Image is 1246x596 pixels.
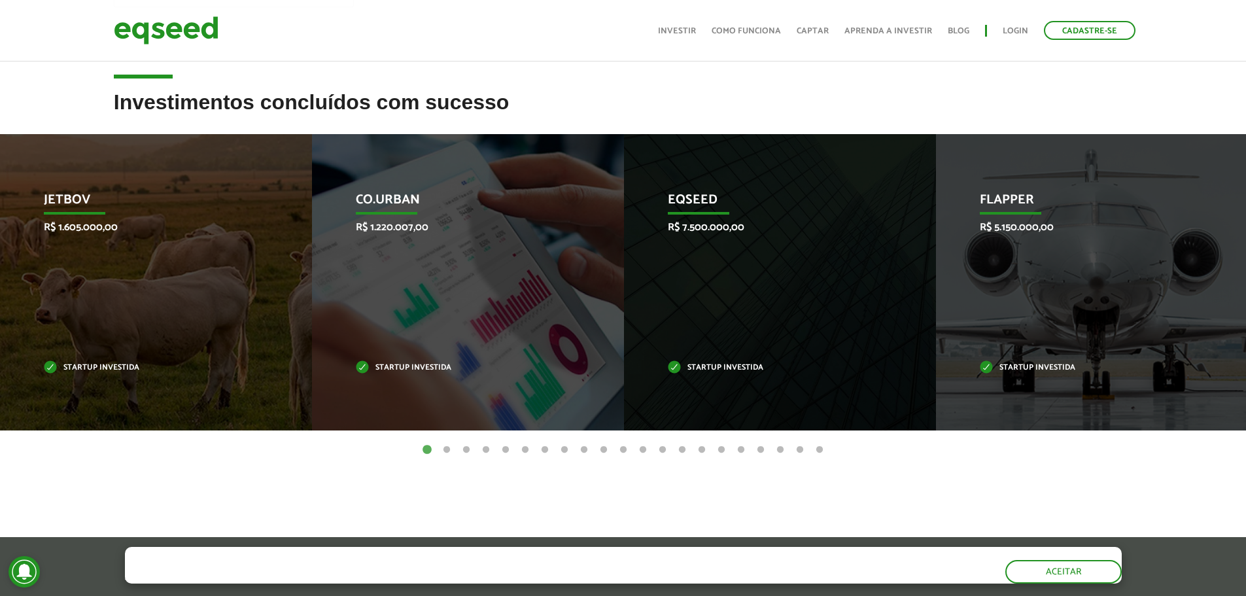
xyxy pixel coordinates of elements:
button: 17 of 21 [735,444,748,457]
p: Startup investida [44,364,249,372]
p: Co.Urban [356,192,561,215]
p: Flapper [980,192,1185,215]
button: 10 of 21 [597,444,610,457]
p: JetBov [44,192,249,215]
button: 16 of 21 [715,444,728,457]
button: 15 of 21 [695,444,708,457]
button: 18 of 21 [754,444,767,457]
a: Aprenda a investir [844,27,932,35]
button: 11 of 21 [617,444,630,457]
img: EqSeed [114,13,218,48]
a: Blog [948,27,969,35]
p: Startup investida [356,364,561,372]
button: 2 of 21 [440,444,453,457]
p: R$ 1.605.000,00 [44,221,249,234]
p: EqSeed [668,192,873,215]
a: Como funciona [712,27,781,35]
p: R$ 5.150.000,00 [980,221,1185,234]
button: 19 of 21 [774,444,787,457]
a: Cadastre-se [1044,21,1135,40]
button: 14 of 21 [676,444,689,457]
button: 20 of 21 [793,444,806,457]
a: Login [1003,27,1028,35]
button: 9 of 21 [578,444,591,457]
button: 13 of 21 [656,444,669,457]
button: 12 of 21 [636,444,649,457]
a: Captar [797,27,829,35]
button: 8 of 21 [558,444,571,457]
button: 6 of 21 [519,444,532,457]
a: política de privacidade e de cookies [298,572,449,583]
h2: Investimentos concluídos com sucesso [114,91,1133,133]
button: 4 of 21 [479,444,493,457]
p: Startup investida [980,364,1185,372]
p: R$ 1.220.007,00 [356,221,561,234]
button: 7 of 21 [538,444,551,457]
button: 1 of 21 [421,444,434,457]
p: Startup investida [668,364,873,372]
h5: O site da EqSeed utiliza cookies para melhorar sua navegação. [125,547,598,567]
button: 5 of 21 [499,444,512,457]
a: Investir [658,27,696,35]
button: 21 of 21 [813,444,826,457]
p: Ao clicar em "aceitar", você aceita nossa . [125,570,598,583]
button: 3 of 21 [460,444,473,457]
button: Aceitar [1005,560,1122,584]
p: R$ 7.500.000,00 [668,221,873,234]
